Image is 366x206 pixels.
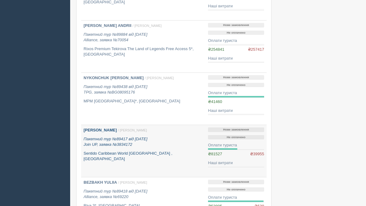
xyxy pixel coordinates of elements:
[208,75,264,80] p: Нове замовлення
[208,83,264,87] p: Не оплачено
[208,180,264,184] p: Нове замовлення
[84,23,131,28] b: [PERSON_NAME] ANDRII
[250,151,264,157] span: ₴39955
[145,76,174,80] span: / [PERSON_NAME]
[133,24,162,28] span: / [PERSON_NAME]
[208,47,224,52] span: ₴254841
[118,128,147,132] span: / [PERSON_NAME]
[208,99,222,104] span: ₴41460
[84,98,203,104] p: MPM [GEOGRAPHIC_DATA]*, [GEOGRAPHIC_DATA]
[208,142,264,148] div: Оплати туриста
[208,127,264,132] p: Нове замовлення
[208,56,264,61] div: Наші витрати
[84,32,147,42] i: Пакетний тур №89884 від [DATE] Alliance, заявка №70054
[84,189,147,199] i: Пакетний тур №89418 від [DATE] Alliance, заявка №69220
[118,181,147,184] span: / [PERSON_NAME]
[84,151,203,162] p: Sentido Caribbean World [GEOGRAPHIC_DATA] , [GEOGRAPHIC_DATA]
[208,152,222,156] span: ₴81527
[208,160,264,166] div: Наші витрати
[81,73,206,125] a: NYKONCHUK [PERSON_NAME] / [PERSON_NAME] Пакетний тур №89438 від [DATE]TPG, заявка №BG08095176 MPM...
[208,135,264,140] p: Не оплачено
[84,128,117,132] b: [PERSON_NAME]
[208,187,264,192] p: Не оплачено
[84,46,203,57] p: Rixos Premium Tekirova The Land of Legends Free Access 5*, [GEOGRAPHIC_DATA]
[208,38,264,44] div: Оплати туриста
[84,75,144,80] b: NYKONCHUK [PERSON_NAME]
[208,195,264,200] div: Оплати туриста
[84,84,147,95] i: Пакетний тур №89438 від [DATE] TPG, заявка №BG08095176
[81,20,206,72] a: [PERSON_NAME] ANDRII / [PERSON_NAME] Пакетний тур №89884 від [DATE]Alliance, заявка №70054 Rixos ...
[208,23,264,28] p: Нове замовлення
[208,31,264,35] p: Не оплачено
[81,125,206,177] a: [PERSON_NAME] / [PERSON_NAME] Пакетний тур №89417 від [DATE]Join UP, заявка №3834172 Sentido Cari...
[208,3,264,9] div: Наші витрати
[84,137,147,147] i: Пакетний тур №89417 від [DATE] Join UP, заявка №3834172
[208,108,264,114] div: Наші витрати
[84,180,117,185] b: BEZBAKH YULIIA
[208,90,264,96] div: Оплати туриста
[248,47,264,53] span: ₴257417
